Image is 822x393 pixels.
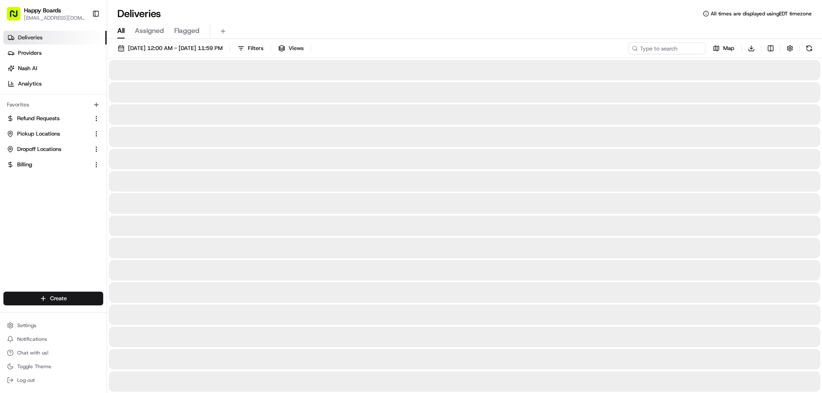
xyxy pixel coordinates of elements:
[3,112,103,125] button: Refund Requests
[114,42,226,54] button: [DATE] 12:00 AM - [DATE] 11:59 PM
[7,130,89,138] a: Pickup Locations
[17,322,36,329] span: Settings
[128,44,223,52] span: [DATE] 12:00 AM - [DATE] 11:59 PM
[3,3,89,24] button: Happy Boards[EMAIL_ADDRESS][DOMAIN_NAME]
[18,34,42,41] span: Deliveries
[3,347,103,359] button: Chat with us!
[7,115,89,122] a: Refund Requests
[18,80,42,88] span: Analytics
[3,360,103,372] button: Toggle Theme
[3,77,107,91] a: Analytics
[17,377,35,384] span: Log out
[3,62,107,75] a: Nash AI
[234,42,267,54] button: Filters
[7,161,89,168] a: Billing
[3,374,103,386] button: Log out
[3,98,103,112] div: Favorites
[3,333,103,345] button: Notifications
[24,15,85,21] button: [EMAIL_ADDRESS][DOMAIN_NAME]
[628,42,706,54] input: Type to search
[3,158,103,171] button: Billing
[17,115,60,122] span: Refund Requests
[274,42,307,54] button: Views
[711,10,812,17] span: All times are displayed using EDT timezone
[248,44,263,52] span: Filters
[3,142,103,156] button: Dropoff Locations
[803,42,815,54] button: Refresh
[18,65,37,72] span: Nash AI
[117,7,161,21] h1: Deliveries
[17,349,48,356] span: Chat with us!
[3,292,103,305] button: Create
[17,336,47,343] span: Notifications
[3,319,103,331] button: Settings
[17,363,51,370] span: Toggle Theme
[50,295,67,302] span: Create
[289,44,304,52] span: Views
[17,161,32,168] span: Billing
[709,42,738,54] button: Map
[7,145,89,153] a: Dropoff Locations
[3,31,107,44] a: Deliveries
[723,44,734,52] span: Map
[18,49,42,57] span: Providers
[24,6,61,15] button: Happy Boards
[174,26,200,36] span: Flagged
[3,127,103,141] button: Pickup Locations
[17,145,61,153] span: Dropoff Locations
[3,46,107,60] a: Providers
[135,26,164,36] span: Assigned
[117,26,125,36] span: All
[17,130,60,138] span: Pickup Locations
